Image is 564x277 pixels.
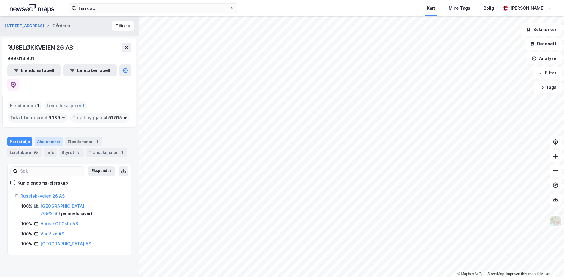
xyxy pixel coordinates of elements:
[52,22,70,30] div: Gårdeier
[534,248,564,277] iframe: Chat Widget
[534,81,562,93] button: Tags
[75,149,81,155] div: 5
[7,137,32,146] div: Portefølje
[427,5,435,12] div: Kart
[8,113,68,123] div: Totalt tomteareal :
[40,241,91,246] a: [GEOGRAPHIC_DATA] AS
[21,203,32,210] div: 100%
[76,4,230,13] input: Søk på adresse, matrikkel, gårdeiere, leietakere eller personer
[108,114,127,121] span: 51 915 ㎡
[550,216,561,227] img: Z
[7,148,42,157] div: Leietakere
[21,220,32,227] div: 100%
[475,272,504,276] a: OpenStreetMap
[457,272,474,276] a: Mapbox
[7,55,34,62] div: 999 618 901
[94,138,100,145] div: 1
[40,231,64,236] a: Via Vika AS
[48,114,65,121] span: 6 139 ㎡
[59,148,84,157] div: Styret
[40,221,78,226] a: House Of Oslo AS
[20,193,65,198] a: Ruseløkkveien 26 AS
[521,23,562,36] button: Bokmerker
[527,52,562,64] button: Analyse
[506,272,536,276] a: Improve this map
[17,179,68,187] div: Kun eiendoms-eierskap
[7,64,61,76] button: Eiendomstabell
[525,38,562,50] button: Datasett
[119,149,125,155] div: 1
[40,203,124,217] div: ( hjemmelshaver )
[40,204,86,216] a: [GEOGRAPHIC_DATA], 209/218
[5,23,45,29] button: [STREET_ADDRESS]
[21,230,32,238] div: 100%
[534,248,564,277] div: Kontrollprogram for chat
[35,137,63,146] div: Aksjonærer
[449,5,470,12] div: Mine Tags
[8,101,42,110] div: Eiendommer :
[44,101,87,110] div: Leide lokasjoner :
[37,102,39,109] span: 1
[32,149,39,155] div: 95
[112,21,134,31] button: Tilbake
[63,64,117,76] button: Leietakertabell
[7,43,74,52] div: RUSELØKKVEIEN 26 AS
[70,113,130,123] div: Totalt byggareal :
[18,167,84,176] input: Søk
[88,166,115,176] button: Ekspander
[44,148,57,157] div: Info
[484,5,494,12] div: Bolig
[86,148,127,157] div: Transaksjoner
[10,4,54,13] img: logo.a4113a55bc3d86da70a041830d287a7e.svg
[83,102,85,109] span: 1
[510,5,545,12] div: [PERSON_NAME]
[533,67,562,79] button: Filter
[21,240,32,247] div: 100%
[65,137,102,146] div: Eiendommer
